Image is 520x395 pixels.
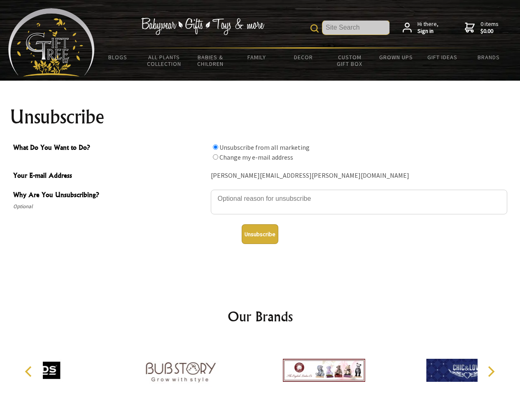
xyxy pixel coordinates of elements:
label: Change my e-mail address [219,153,293,161]
h2: Our Brands [16,307,504,326]
h1: Unsubscribe [10,107,511,127]
img: product search [310,24,319,33]
a: Babies & Children [187,49,234,72]
span: What Do You Want to Do? [13,142,207,154]
span: Optional [13,202,207,211]
strong: $0.00 [480,28,499,35]
a: 0 items$0.00 [465,21,499,35]
span: 0 items [480,20,499,35]
label: Unsubscribe from all marketing [219,143,310,151]
a: BLOGS [95,49,141,66]
a: Gift Ideas [419,49,466,66]
a: Decor [280,49,326,66]
span: Hi there, [417,21,438,35]
div: [PERSON_NAME][EMAIL_ADDRESS][PERSON_NAME][DOMAIN_NAME] [211,170,507,182]
textarea: Why Are You Unsubscribing? [211,190,507,214]
img: Babywear - Gifts - Toys & more [141,18,264,35]
strong: Sign in [417,28,438,35]
img: Babyware - Gifts - Toys and more... [8,8,95,77]
input: Site Search [322,21,389,35]
a: Family [234,49,280,66]
input: What Do You Want to Do? [213,144,218,150]
input: What Do You Want to Do? [213,154,218,160]
a: Custom Gift Box [326,49,373,72]
span: Your E-mail Address [13,170,207,182]
a: Grown Ups [373,49,419,66]
a: Brands [466,49,512,66]
a: All Plants Collection [141,49,188,72]
span: Why Are You Unsubscribing? [13,190,207,202]
button: Next [482,362,500,381]
a: Hi there,Sign in [403,21,438,35]
button: Unsubscribe [242,224,278,244]
button: Previous [21,362,39,381]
